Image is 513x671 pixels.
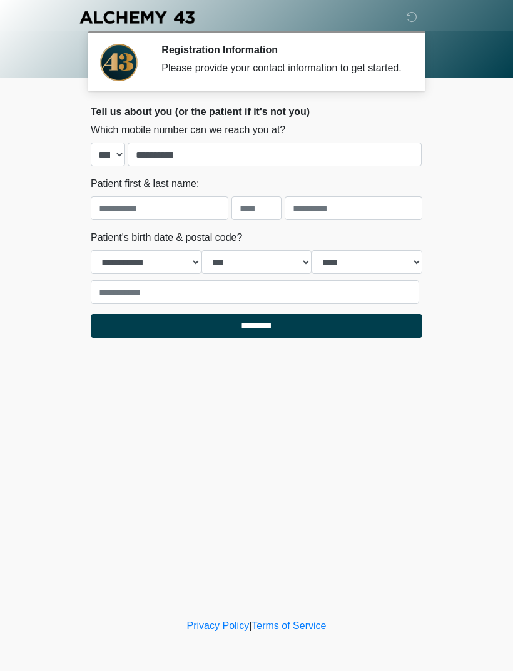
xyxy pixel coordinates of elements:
[161,61,404,76] div: Please provide your contact information to get started.
[91,230,242,245] label: Patient's birth date & postal code?
[91,106,422,118] h2: Tell us about you (or the patient if it's not you)
[187,620,250,631] a: Privacy Policy
[249,620,251,631] a: |
[100,44,138,81] img: Agent Avatar
[251,620,326,631] a: Terms of Service
[161,44,404,56] h2: Registration Information
[91,123,285,138] label: Which mobile number can we reach you at?
[91,176,199,191] label: Patient first & last name:
[78,9,196,25] img: Alchemy 43 Logo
